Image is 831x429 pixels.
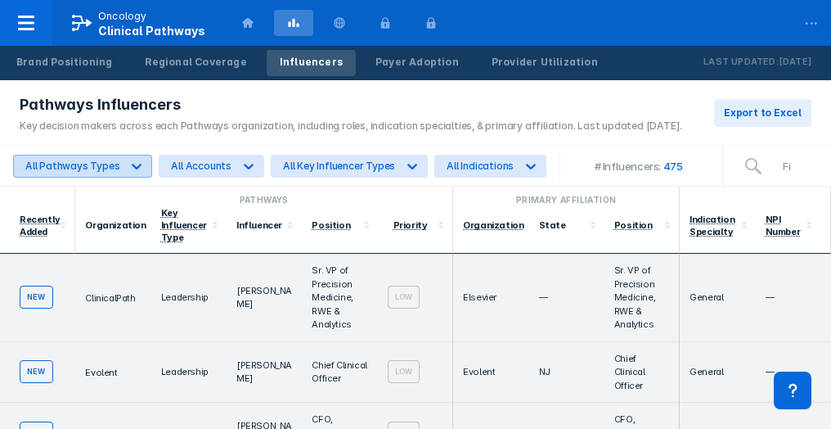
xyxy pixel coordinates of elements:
td: Leadership [151,342,227,404]
div: Low [388,286,420,309]
a: Payer Adoption [362,50,472,76]
input: Filter influencers by name, title, affiliation, etc. [773,150,811,183]
a: ClinicalPath [85,291,135,303]
div: All Pathways Types [25,160,119,172]
div: State [539,219,585,231]
div: Pathways [82,193,446,206]
div: Position [614,219,653,231]
span: Evolent [85,367,117,378]
span: Clinical Pathways [98,24,205,38]
div: Organization [463,219,523,231]
div: Payer Adoption [375,55,459,70]
div: NPI Number [766,214,801,237]
div: Organization [85,219,131,231]
div: Regional Coverage [145,55,246,70]
div: Key Influencer Type [161,207,207,243]
div: All Indications [447,160,514,172]
div: ... [795,2,828,37]
div: Primary Affiliation [460,193,672,206]
div: Priority [393,219,428,231]
td: Sr. VP of Precision Medicine, RWE & Analytics [302,254,377,342]
span: ClinicalPath [85,292,135,304]
span: 475 [661,160,690,173]
a: Provider Utilization [478,50,611,76]
div: Provider Utilization [492,55,598,70]
td: NJ [529,342,604,404]
p: Oncology [98,9,147,24]
button: Export to Excel [714,99,811,127]
div: Indication Specialty [690,214,734,237]
span: Pathways Influencers [20,95,181,115]
td: — [756,254,831,342]
div: Brand Positioning [16,55,112,70]
div: new [20,360,53,383]
td: [PERSON_NAME] [227,342,302,404]
div: Low [388,360,420,383]
td: Elsevier [453,254,528,342]
a: Regional Coverage [132,50,259,76]
a: Evolent [85,366,117,377]
div: # Influencers: [595,160,661,173]
div: All Key Influencer Types [283,160,395,172]
p: Last Updated: [703,54,779,70]
td: Evolent [453,342,528,404]
a: Influencers [267,50,356,76]
div: Key decision makers across each Pathways organization, including roles, indication specialties, &... [20,119,682,133]
td: [PERSON_NAME] [227,254,302,342]
td: General [680,254,755,342]
div: new [20,286,53,309]
span: Export to Excel [724,106,802,120]
td: — [756,342,831,404]
div: All Accounts [171,160,231,172]
td: — [529,254,604,342]
div: Position [312,219,350,231]
td: Chief Clinical Officer [302,342,377,404]
div: Recently Added [20,214,61,237]
div: Influencers [280,55,343,70]
p: [DATE] [779,54,811,70]
td: Leadership [151,254,227,342]
div: Contact Support [774,372,811,409]
div: Influencer [236,219,282,231]
td: General [680,342,755,404]
td: Sr. VP of Precision Medicine, RWE & Analytics [604,254,680,342]
td: Chief Clinical Officer [604,342,680,404]
a: Brand Positioning [3,50,125,76]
